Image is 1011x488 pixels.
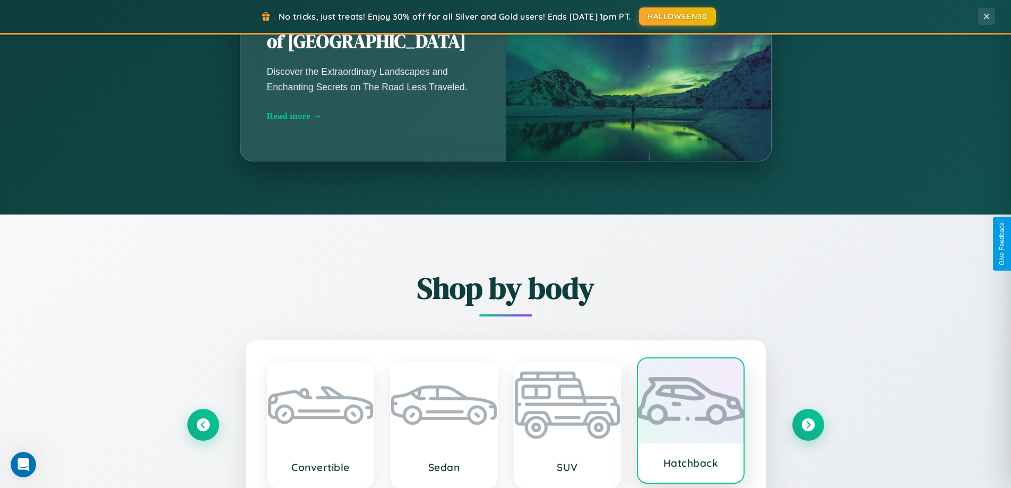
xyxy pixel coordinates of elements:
h3: Sedan [402,461,486,474]
div: Give Feedback [998,222,1006,266]
button: HALLOWEEN30 [639,7,716,25]
h3: SUV [525,461,610,474]
h2: Unearthing the Mystique of [GEOGRAPHIC_DATA] [267,5,479,54]
div: Read more → [267,110,479,122]
iframe: Intercom live chat [11,452,36,477]
p: Discover the Extraordinary Landscapes and Enchanting Secrets on The Road Less Traveled. [267,64,479,94]
h3: Hatchback [649,457,733,469]
h3: Convertible [279,461,363,474]
span: No tricks, just treats! Enjoy 30% off for all Silver and Gold users! Ends [DATE] 1pm PT. [279,11,631,22]
h2: Shop by body [187,268,824,309]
